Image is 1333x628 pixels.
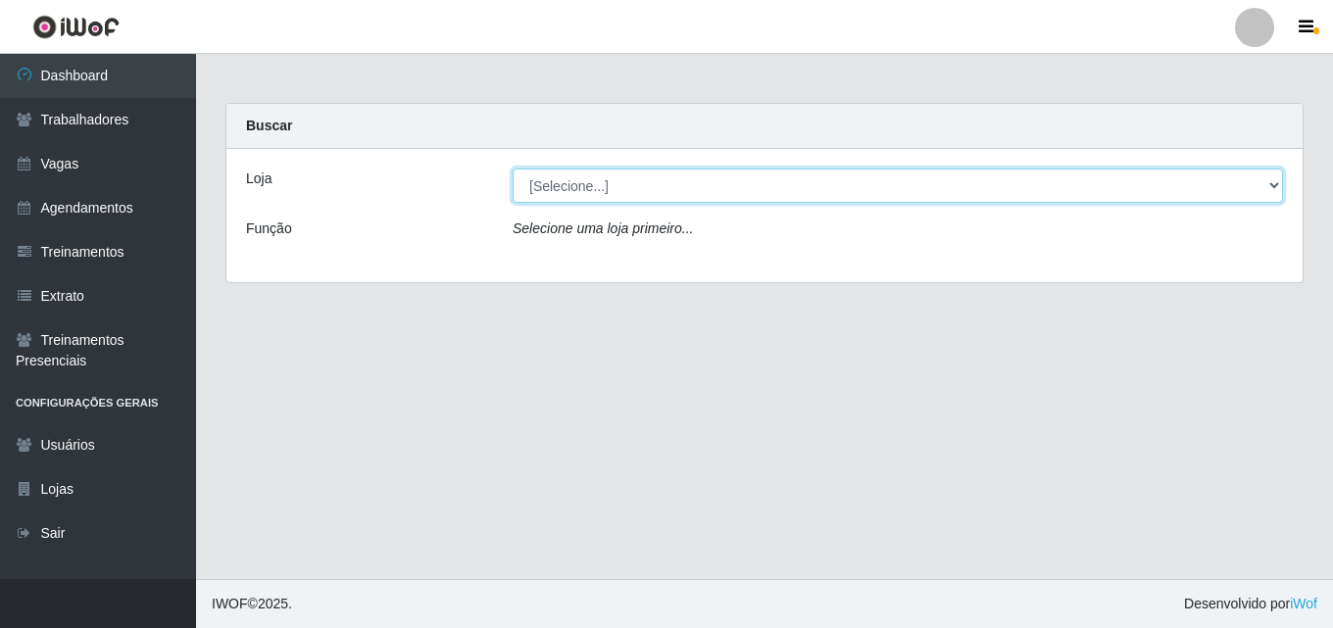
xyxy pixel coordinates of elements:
[212,596,248,611] span: IWOF
[32,15,120,39] img: CoreUI Logo
[1184,594,1317,614] span: Desenvolvido por
[246,218,292,239] label: Função
[1290,596,1317,611] a: iWof
[246,169,272,189] label: Loja
[212,594,292,614] span: © 2025 .
[513,220,693,236] i: Selecione uma loja primeiro...
[246,118,292,133] strong: Buscar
